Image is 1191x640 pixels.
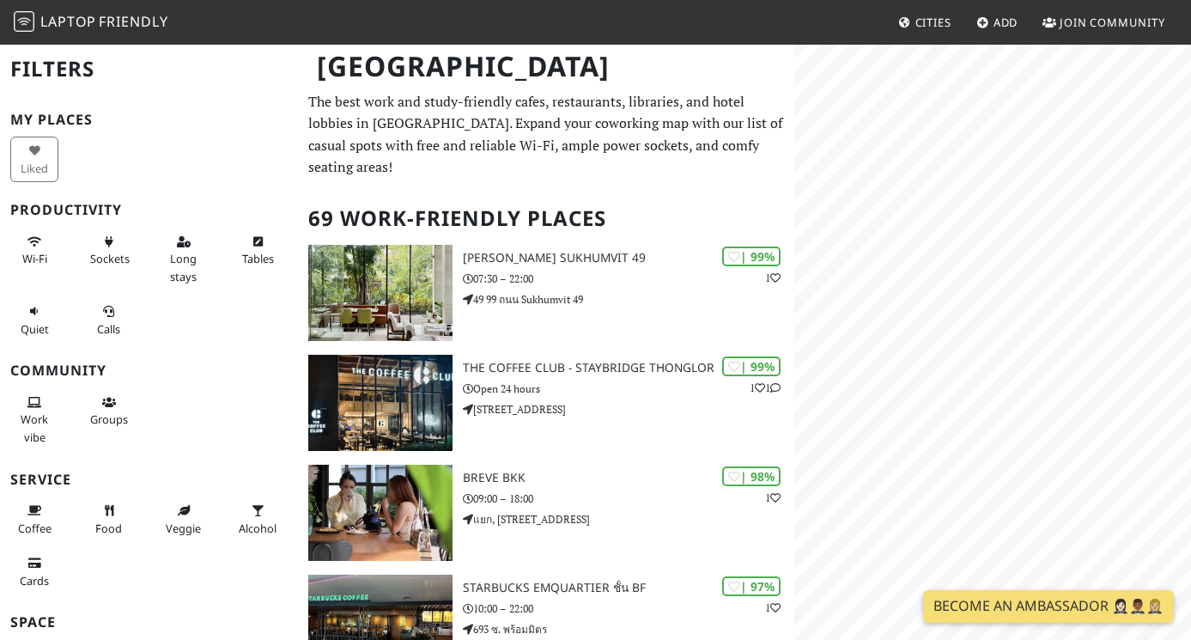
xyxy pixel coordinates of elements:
[750,380,781,396] p: 1 1
[10,363,288,379] h3: Community
[463,361,793,375] h3: THE COFFEE CLUB - Staybridge Thonglor
[463,271,793,287] p: 07:30 – 22:00
[463,471,793,485] h3: Breve BKK
[95,521,122,536] span: Food
[10,297,58,343] button: Quiet
[159,228,207,290] button: Long stays
[10,472,288,488] h3: Service
[1060,15,1165,30] span: Join Community
[85,497,133,542] button: Food
[99,12,167,31] span: Friendly
[14,11,34,32] img: LaptopFriendly
[308,355,453,451] img: THE COFFEE CLUB - Staybridge Thonglor
[242,251,274,266] span: Work-friendly tables
[10,614,288,631] h3: Space
[10,549,58,594] button: Cards
[298,245,794,341] a: Kay’s Sukhumvit 49 | 99% 1 [PERSON_NAME] Sukhumvit 49 07:30 – 22:00 49 99 ถนน Sukhumvit 49
[298,355,794,451] a: THE COFFEE CLUB - Staybridge Thonglor | 99% 11 THE COFFEE CLUB - Staybridge Thonglor Open 24 hour...
[463,251,793,265] h3: [PERSON_NAME] Sukhumvit 49
[923,590,1174,623] a: Become an Ambassador 🤵🏻‍♀️🤵🏾‍♂️🤵🏼‍♀️
[308,192,784,245] h2: 69 Work-Friendly Places
[463,581,793,595] h3: Starbucks EmQuartier ชั้น BF
[765,270,781,286] p: 1
[463,491,793,507] p: 09:00 – 18:00
[85,297,133,343] button: Calls
[308,91,784,179] p: The best work and study-friendly cafes, restaurants, libraries, and hotel lobbies in [GEOGRAPHIC_...
[22,251,47,266] span: Stable Wi-Fi
[20,573,49,588] span: Credit cards
[969,7,1025,38] a: Add
[14,8,168,38] a: LaptopFriendly LaptopFriendly
[18,521,52,536] span: Coffee
[97,321,120,337] span: Video/audio calls
[234,228,282,273] button: Tables
[994,15,1018,30] span: Add
[85,388,133,434] button: Groups
[40,12,96,31] span: Laptop
[722,247,781,266] div: | 99%
[722,466,781,486] div: | 98%
[10,228,58,273] button: Wi-Fi
[166,521,201,536] span: Veggie
[303,43,791,90] h1: [GEOGRAPHIC_DATA]
[891,7,958,38] a: Cities
[159,497,207,542] button: Veggie
[10,202,288,218] h3: Productivity
[308,245,453,341] img: Kay’s Sukhumvit 49
[10,388,58,451] button: Work vibe
[463,511,793,527] p: แยก, [STREET_ADDRESS]
[722,357,781,376] div: | 99%
[765,490,781,506] p: 1
[90,411,128,427] span: Group tables
[85,228,133,273] button: Sockets
[239,521,276,536] span: Alcohol
[170,251,197,283] span: Long stays
[298,465,794,561] a: Breve BKK | 98% 1 Breve BKK 09:00 – 18:00 แยก, [STREET_ADDRESS]
[308,465,453,561] img: Breve BKK
[10,112,288,128] h3: My Places
[463,401,793,418] p: [STREET_ADDRESS]
[722,576,781,596] div: | 97%
[10,43,288,95] h2: Filters
[463,381,793,397] p: Open 24 hours
[21,411,48,444] span: People working
[463,291,793,308] p: 49 99 ถนน Sukhumvit 49
[90,251,130,266] span: Power sockets
[463,621,793,637] p: 693 ซ. พร้อมมิตร
[915,15,951,30] span: Cities
[1036,7,1172,38] a: Join Community
[463,600,793,617] p: 10:00 – 22:00
[234,497,282,542] button: Alcohol
[21,321,49,337] span: Quiet
[10,497,58,542] button: Coffee
[765,600,781,616] p: 1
